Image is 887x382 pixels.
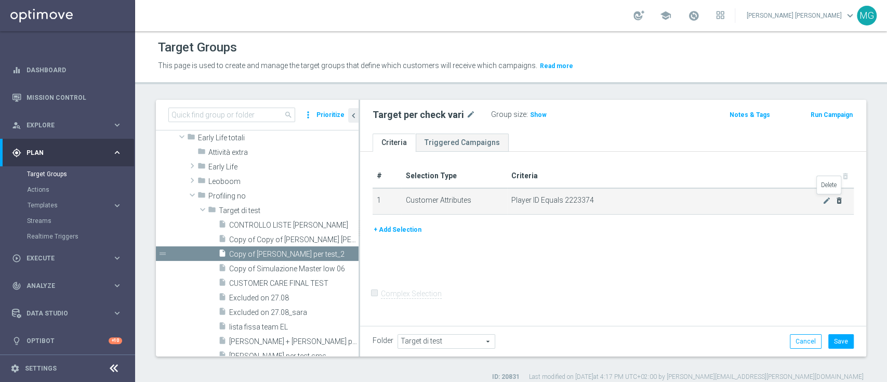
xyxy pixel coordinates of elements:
i: mode_edit [823,196,831,205]
i: insert_drive_file [218,322,227,334]
i: insert_drive_file [218,307,227,319]
div: Target Groups [27,166,134,182]
label: Complex Selection [381,289,442,299]
a: Actions [27,186,108,194]
i: gps_fixed [12,148,21,157]
i: insert_drive_file [218,293,227,305]
div: Streams [27,213,134,229]
input: Quick find group or folder [168,108,295,122]
button: Templates keyboard_arrow_right [27,201,123,209]
button: Save [828,334,854,349]
div: gps_fixed Plan keyboard_arrow_right [11,149,123,157]
span: keyboard_arrow_down [844,10,856,21]
div: Actions [27,182,134,197]
span: search [284,111,293,119]
i: folder [197,191,206,203]
button: person_search Explore keyboard_arrow_right [11,121,123,129]
td: Customer Attributes [402,188,508,214]
label: ID: 20831 [492,373,520,381]
button: Run Campaign [810,109,854,121]
button: Read more [539,60,574,72]
button: track_changes Analyze keyboard_arrow_right [11,282,123,290]
i: keyboard_arrow_right [112,120,122,130]
label: Group size [491,110,526,119]
i: folder [208,205,216,217]
i: mode_edit [466,109,475,121]
i: insert_drive_file [218,234,227,246]
span: Plan [27,150,112,156]
i: insert_drive_file [218,351,227,363]
span: Early Life [208,163,359,172]
div: Templates [27,197,134,213]
button: equalizer Dashboard [11,66,123,74]
span: Templates [28,202,102,208]
div: Plan [12,148,112,157]
span: This page is used to create and manage the target groups that define which customers will receive... [158,61,537,70]
i: insert_drive_file [218,264,227,275]
i: keyboard_arrow_right [112,308,122,318]
i: keyboard_arrow_right [112,253,122,263]
span: Copy of Copy of SESSA conto per test [229,235,359,244]
i: keyboard_arrow_right [112,281,122,291]
span: Criteria [511,172,538,180]
div: +10 [109,337,122,344]
i: insert_drive_file [218,336,227,348]
span: Data Studio [27,310,112,317]
button: Data Studio keyboard_arrow_right [11,309,123,318]
i: insert_drive_file [218,278,227,290]
span: Profiling no [208,192,359,201]
i: keyboard_arrow_right [112,148,122,157]
i: more_vert [303,108,313,122]
label: Folder [373,336,393,345]
span: Show [530,111,547,118]
button: Prioritize [315,108,346,122]
span: Excluded on 27.08 [229,294,359,302]
a: Settings [25,365,57,372]
i: insert_drive_file [218,249,227,261]
a: Streams [27,217,108,225]
span: Leoboom [208,177,359,186]
td: 1 [373,188,402,214]
div: Realtime Triggers [27,229,134,244]
span: Explore [27,122,112,128]
div: Explore [12,121,112,130]
span: Copy of Simulazione Master low 06 [229,265,359,273]
span: Execute [27,255,112,261]
span: Attivit&#xE0; extra [208,148,359,157]
div: Data Studio [12,309,112,318]
a: Criteria [373,134,416,152]
span: Target di test [219,206,359,215]
div: Optibot [12,327,122,354]
span: CUSTOMER CARE FINAL TEST [229,279,359,288]
i: equalizer [12,65,21,75]
a: Triggered Campaigns [416,134,509,152]
span: Mary per test sms [229,352,359,361]
div: MG [857,6,877,25]
i: settings [10,364,20,373]
button: chevron_left [348,108,359,123]
button: play_circle_outline Execute keyboard_arrow_right [11,254,123,262]
span: Excluded on 27.08_sara [229,308,359,317]
i: folder [197,147,206,159]
div: Mission Control [11,94,123,102]
span: Mary &#x2B; sara per test [229,337,359,346]
span: Early Life totali [198,134,359,142]
a: [PERSON_NAME] [PERSON_NAME]keyboard_arrow_down [746,8,857,23]
button: + Add Selection [373,224,422,235]
span: school [660,10,671,21]
a: Dashboard [27,56,122,84]
i: track_changes [12,281,21,291]
span: Player ID Equals 2223374 [511,196,823,205]
div: lightbulb Optibot +10 [11,337,123,345]
div: Templates [28,202,112,208]
div: Dashboard [12,56,122,84]
i: insert_drive_file [218,220,227,232]
div: Analyze [12,281,112,291]
h1: Target Groups [158,40,237,55]
span: Copy of Mary per test_2 [229,250,359,259]
span: lista fissa team EL [229,323,359,332]
a: Optibot [27,327,109,354]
